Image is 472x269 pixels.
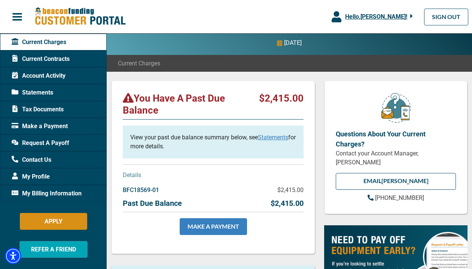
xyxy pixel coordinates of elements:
span: Make a Payment [12,122,68,131]
span: Current Charges [12,38,66,47]
p: $2,415.00 [277,186,304,195]
span: [PHONE_NUMBER] [375,194,424,201]
p: You Have A Past Due Balance [123,92,259,116]
span: Current Contracts [12,55,70,64]
p: Past Due Balance [123,198,182,209]
img: customer-service.png [379,92,413,123]
a: [PHONE_NUMBER] [368,194,424,202]
p: BFC18569-01 [123,186,159,195]
span: Request A Payoff [12,139,69,148]
div: Accessibility Menu [5,248,21,264]
a: EMAIL[PERSON_NAME] [336,173,456,190]
span: Tax Documents [12,105,64,114]
span: My Profile [12,172,50,181]
span: Contact Us [12,155,51,164]
span: Current Charges [118,59,160,68]
a: SIGN OUT [424,9,468,25]
button: APPLY [20,213,87,230]
p: Contact your Account Manager, [PERSON_NAME] [336,149,456,167]
a: Statements [258,134,288,141]
p: $2,415.00 [271,198,304,209]
p: Details [123,171,304,180]
a: MAKE A PAYMENT [180,218,247,235]
span: My Billing Information [12,189,82,198]
p: [DATE] [284,38,302,47]
p: Questions About Your Current Charges? [336,129,456,149]
p: View your past due balance summary below, see for more details. [130,133,296,151]
span: Statements [12,88,53,97]
button: REFER A FRIEND [19,241,88,258]
p: $2,415.00 [259,92,304,116]
img: Beacon Funding Customer Portal Logo [34,7,126,26]
span: Hello, [PERSON_NAME] ! [345,13,407,20]
span: Account Activity [12,71,66,80]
